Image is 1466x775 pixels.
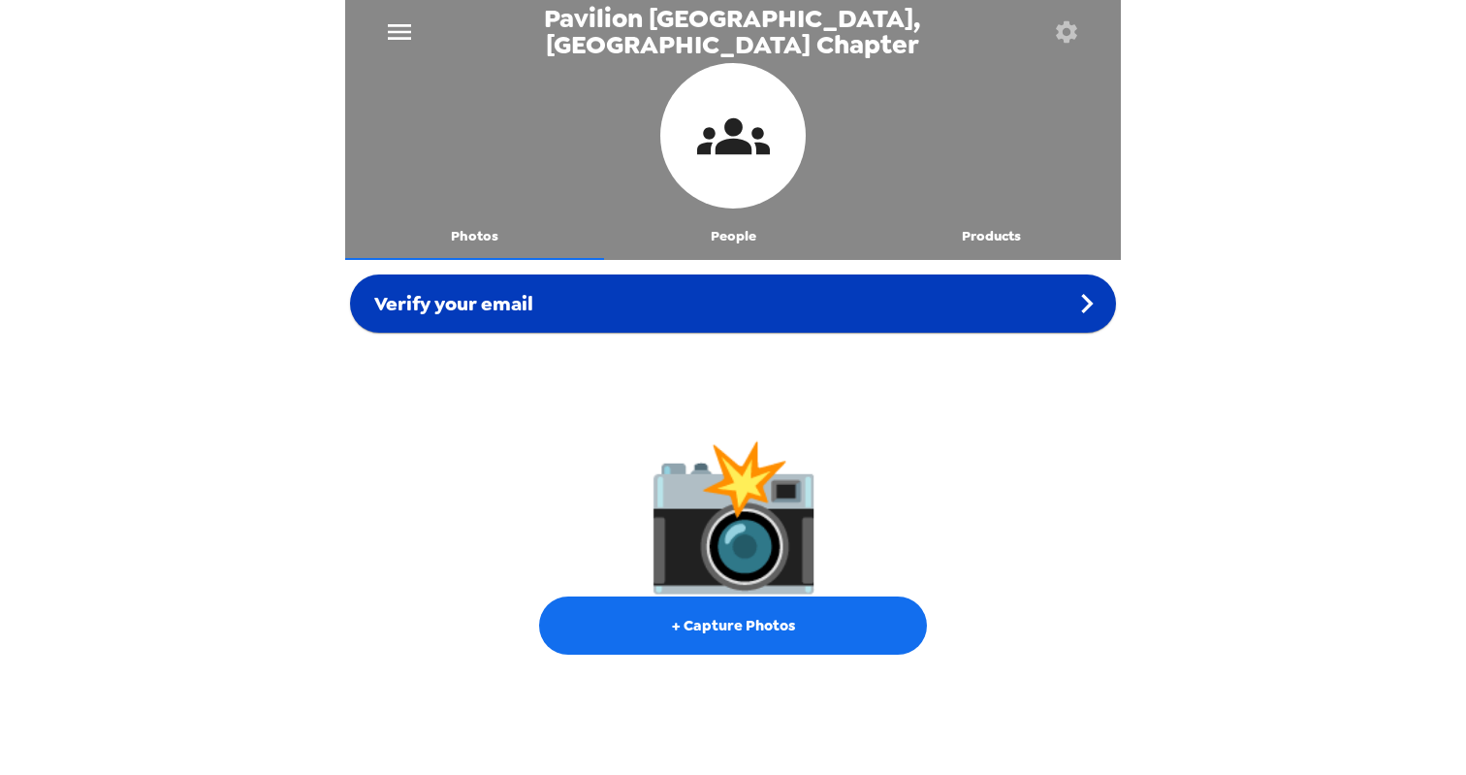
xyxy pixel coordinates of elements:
[345,213,604,260] button: Photos
[643,441,824,587] span: cameraIcon
[604,213,863,260] button: People
[430,6,1035,57] span: Pavilion [GEOGRAPHIC_DATA], [GEOGRAPHIC_DATA] Chapter
[539,597,927,655] button: + Capture Photos
[374,291,533,316] span: Verify your email
[862,213,1121,260] button: Products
